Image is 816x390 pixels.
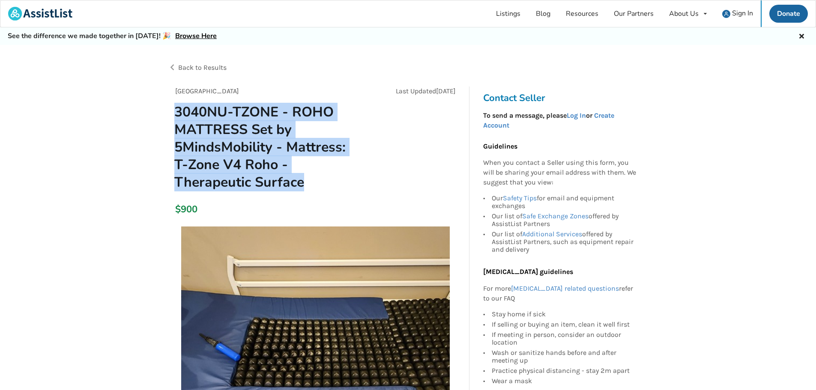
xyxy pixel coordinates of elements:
a: Resources [558,0,606,27]
div: Our list of offered by AssistList Partners, such as equipment repair and delivery [492,229,637,253]
span: [DATE] [436,87,456,95]
a: Donate [769,5,808,23]
div: If selling or buying an item, clean it well first [492,319,637,330]
div: Wash or sanitize hands before and after meeting up [492,348,637,366]
img: user icon [722,10,730,18]
a: Additional Services [522,230,582,238]
a: Create Account [483,111,614,129]
div: $900 [175,203,180,215]
span: Sign In [732,9,753,18]
div: Stay home if sick [492,310,637,319]
div: Wear a mask [492,376,637,385]
p: For more refer to our FAQ [483,284,637,304]
p: When you contact a Seller using this form, you will be sharing your email address with them. We s... [483,158,637,188]
div: Our for email and equipment exchanges [492,194,637,211]
a: Safety Tips [503,194,537,202]
h5: See the difference we made together in [DATE]! 🎉 [8,32,217,41]
a: user icon Sign In [714,0,761,27]
a: Our Partners [606,0,661,27]
div: Practice physical distancing - stay 2m apart [492,366,637,376]
span: [GEOGRAPHIC_DATA] [175,87,239,95]
span: Last Updated [396,87,436,95]
h3: Contact Seller [483,92,641,104]
b: Guidelines [483,142,517,150]
h1: 3040NU-TZONE - ROHO MATTRESS Set by 5MindsMobility - Mattress: T-Zone V4 Roho - Therapeutic Surface [167,103,370,191]
a: Browse Here [175,31,217,41]
a: Safe Exchange Zones [522,212,589,220]
a: [MEDICAL_DATA] related questions [511,284,619,292]
strong: To send a message, please or [483,111,614,129]
div: Our list of offered by AssistList Partners [492,211,637,229]
img: assistlist-logo [8,7,72,21]
div: If meeting in person, consider an outdoor location [492,330,637,348]
div: About Us [669,10,699,17]
a: Listings [488,0,528,27]
span: Back to Results [178,63,227,71]
a: Log In [567,111,586,119]
b: [MEDICAL_DATA] guidelines [483,268,573,276]
a: Blog [528,0,558,27]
